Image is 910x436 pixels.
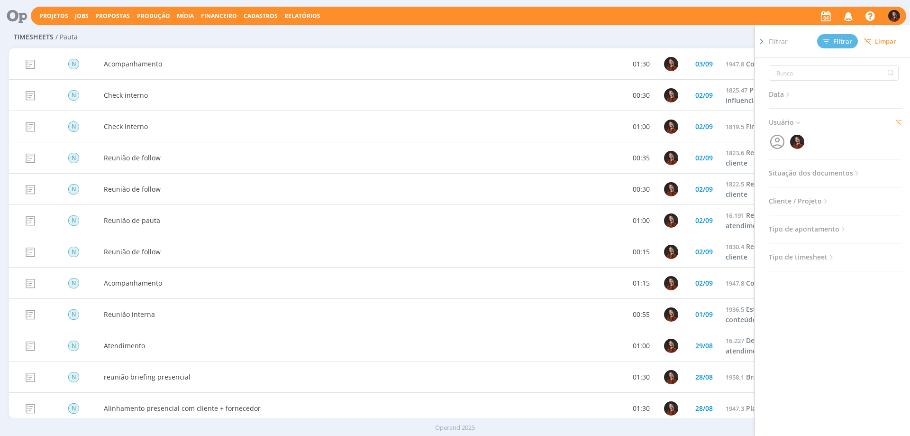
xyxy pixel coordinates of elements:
a: 1825.47Plano de influenciadores [726,85,811,106]
a: Reunião de follow [104,153,161,163]
span: Tipo de apontamento [769,223,847,235]
a: Financeiro [201,12,237,20]
a: 01:00 [633,341,650,351]
a: Alinhamento presencial com cliente + fornecedor [104,403,261,413]
a: Produção [137,12,170,20]
span: Timesheets [14,33,54,41]
button: Jobs [72,12,91,20]
a: Mídia [177,12,194,20]
a: 01:00 [633,215,650,225]
span: N [68,247,79,257]
button: Relatórios [282,12,323,20]
span: 1947.8 [726,60,744,68]
a: 01:30 [633,372,650,382]
a: Check interno [104,121,148,131]
button: Mídia [174,12,197,20]
div: 03/09 [695,61,713,67]
img: M [664,151,678,165]
a: 1947.8Conteúdos daily [726,278,799,288]
span: Filtrar [823,38,852,45]
img: M [664,276,678,290]
div: 02/09 [695,249,713,255]
a: 16.191Reuniões atendimento Pioneer [726,211,811,231]
button: M [888,8,901,24]
img: M [664,307,678,322]
img: M [664,120,678,134]
a: 1947.8Conteúdos daily [726,59,799,69]
span: Situação dos documentos [769,167,861,179]
span: Tipo de timesheet [769,251,836,263]
span: 1958.1 [726,373,744,381]
span: N [68,59,79,69]
span: Conteúdos daily [746,59,799,68]
img: M [790,135,804,149]
a: Jobs [75,12,89,20]
span: Limpar [864,38,896,45]
span: 1823.6 [726,149,744,158]
a: 1830.4Reuniões com cliente [726,242,811,262]
a: 16.227Demandas gerais atendimento Pioneer [726,336,811,356]
img: M [664,370,678,384]
span: / Pauta [55,33,78,41]
a: Reunião de follow [104,184,161,194]
div: 02/09 [695,155,713,161]
a: Check interno [104,90,148,100]
div: 02/09 [695,186,713,193]
a: reunião briefing presencial [104,372,191,382]
img: M [664,182,678,196]
button: Projetos [36,12,71,20]
img: M [664,213,678,228]
div: 28/08 [695,374,713,380]
span: N [68,184,79,195]
span: 1947.8 [726,279,744,288]
span: 1936.5 [726,306,744,314]
div: 28/08 [695,405,713,412]
a: 00:30 [633,90,650,100]
span: 1822.5 [726,180,744,189]
span: N [68,341,79,351]
a: 00:30 [633,184,650,194]
span: N [68,153,79,163]
img: M [664,401,678,416]
div: 02/09 [695,280,713,287]
a: 1936.5Estratégia de conteúdo [726,305,811,325]
a: 01:30 [633,59,650,69]
div: 02/09 [695,92,713,99]
span: N [68,215,79,226]
a: Atendimento [104,341,145,351]
button: Produção [134,12,173,20]
div: Filtrar [769,25,910,57]
a: Acompanhamento [104,59,162,69]
span: Usuário [769,116,802,129]
span: N [68,403,79,414]
span: Briefing inicial [746,372,792,381]
span: Conteúdos daily [746,278,799,288]
a: 1947.3Plano de conteúdos [726,403,811,414]
a: 1958.1Briefing inicial [726,372,792,382]
span: Plano de influenciadores [726,86,778,105]
a: 00:15 [633,247,650,257]
span: Propostas [95,12,130,20]
span: Plano de conteúdos [746,404,811,413]
span: 1825.47 [726,86,747,95]
a: 00:35 [633,153,650,163]
a: Projetos [39,12,68,20]
span: N [68,372,79,382]
span: 1819.5 [726,122,744,131]
div: 01/09 [695,311,713,318]
span: Cadastros [244,12,278,20]
span: 1830.4 [726,243,744,251]
button: Filtrar [817,34,858,48]
span: N [68,278,79,288]
div: 29/08 [695,343,713,349]
img: M [664,245,678,259]
button: Propostas [92,12,133,20]
input: Busca [769,65,899,81]
a: Reunião de follow [104,247,161,257]
a: Acompanhamento [104,278,162,288]
img: M [664,57,678,71]
img: M [664,88,678,102]
span: N [68,90,79,101]
span: N [68,309,79,320]
span: Cliente / Projeto [769,195,830,207]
